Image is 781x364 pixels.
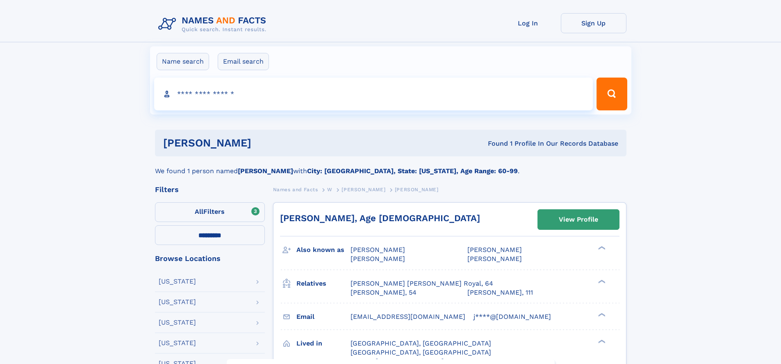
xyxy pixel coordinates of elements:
[155,186,265,193] div: Filters
[561,13,626,33] a: Sign Up
[296,337,351,350] h3: Lived in
[467,255,522,263] span: [PERSON_NAME]
[596,312,606,317] div: ❯
[351,255,405,263] span: [PERSON_NAME]
[327,187,332,192] span: W
[559,210,598,229] div: View Profile
[280,213,480,223] a: [PERSON_NAME], Age [DEMOGRAPHIC_DATA]
[467,288,533,297] a: [PERSON_NAME], 111
[307,167,518,175] b: City: [GEOGRAPHIC_DATA], State: [US_STATE], Age Range: 60-99
[596,339,606,344] div: ❯
[351,348,491,356] span: [GEOGRAPHIC_DATA], [GEOGRAPHIC_DATA]
[159,278,196,285] div: [US_STATE]
[351,288,417,297] a: [PERSON_NAME], 54
[155,202,265,222] label: Filters
[163,138,370,148] h1: [PERSON_NAME]
[157,53,209,70] label: Name search
[296,310,351,324] h3: Email
[273,184,318,195] a: Names and Facts
[154,78,593,110] input: search input
[351,246,405,254] span: [PERSON_NAME]
[351,339,491,347] span: [GEOGRAPHIC_DATA], [GEOGRAPHIC_DATA]
[342,187,385,192] span: [PERSON_NAME]
[218,53,269,70] label: Email search
[159,340,196,346] div: [US_STATE]
[351,279,493,288] a: [PERSON_NAME] [PERSON_NAME] Royal, 64
[342,184,385,195] a: [PERSON_NAME]
[495,13,561,33] a: Log In
[467,246,522,254] span: [PERSON_NAME]
[155,156,626,176] div: We found 1 person named with .
[351,313,465,321] span: [EMAIL_ADDRESS][DOMAIN_NAME]
[327,184,332,195] a: W
[159,299,196,305] div: [US_STATE]
[296,243,351,257] h3: Also known as
[155,13,273,35] img: Logo Names and Facts
[395,187,439,192] span: [PERSON_NAME]
[369,139,618,148] div: Found 1 Profile In Our Records Database
[195,208,203,215] span: All
[159,319,196,326] div: [US_STATE]
[238,167,293,175] b: [PERSON_NAME]
[538,210,619,229] a: View Profile
[155,255,265,262] div: Browse Locations
[597,78,627,110] button: Search Button
[596,279,606,284] div: ❯
[596,245,606,251] div: ❯
[296,277,351,291] h3: Relatives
